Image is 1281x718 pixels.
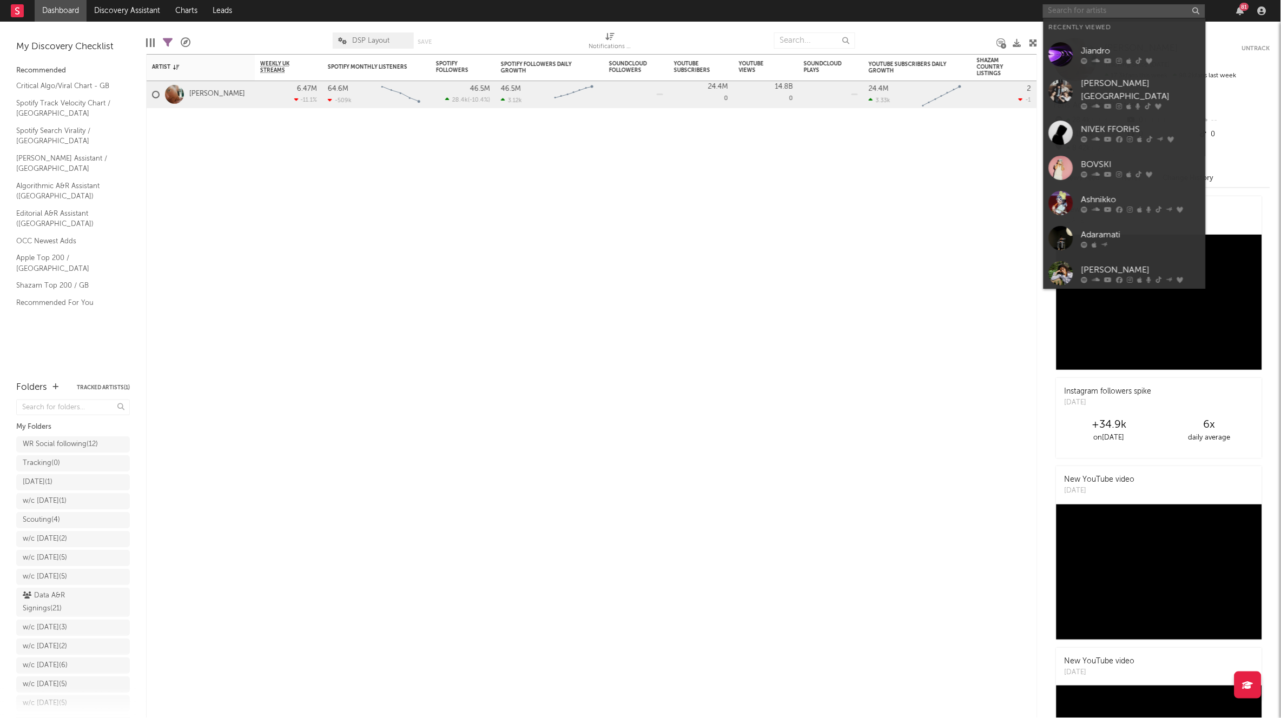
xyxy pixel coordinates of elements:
div: w/c [DATE] ( 5 ) [23,570,67,583]
div: -- [1198,114,1270,128]
div: Folders [16,381,47,394]
div: 2 [1027,85,1031,92]
div: New YouTube video [1065,656,1135,667]
div: 46.5M [501,85,521,92]
a: WR Social following(12) [16,436,130,453]
button: Untrack [1242,43,1270,54]
div: Edit Columns [146,27,155,58]
a: w/c [DATE](5) [16,695,130,712]
div: Adaramati [1081,228,1200,241]
a: Adaramati [1044,221,1206,256]
div: Filters(1 of 1) [163,27,173,58]
div: w/c [DATE] ( 5 ) [23,678,67,691]
a: NIVEK FFORHS [1044,115,1206,150]
div: w/c [DATE] ( 3 ) [23,621,67,634]
svg: Chart title [917,81,966,108]
div: 24.4M [708,83,728,90]
div: BOVSKI [1081,158,1200,171]
div: 0 [1198,128,1270,142]
a: Jiandro [1044,37,1206,72]
div: YouTube Subscribers [674,61,712,74]
div: 3.33k [869,97,890,104]
a: Ashnikko [1044,185,1206,221]
div: 14.8B [775,83,793,90]
div: Instagram followers spike [1065,386,1152,397]
div: Tracking ( 0 ) [23,457,60,470]
div: WR Social following ( 12 ) [23,438,98,451]
a: [PERSON_NAME][GEOGRAPHIC_DATA] [1044,72,1206,115]
div: YouTube Views [739,61,777,74]
a: Algorithmic A&R Assistant ([GEOGRAPHIC_DATA]) [16,180,119,202]
div: 6.47M [297,85,317,92]
span: 28.4k [452,97,468,103]
div: Shazam Country Listings [977,57,1015,77]
a: Recommended For You [16,297,119,309]
div: 64.6M [328,85,348,92]
div: 24.4M [869,85,889,92]
div: w/c [DATE] ( 6 ) [23,659,68,672]
a: [DATE](1) [16,474,130,490]
div: 0 [739,81,793,108]
div: +34.9k [1059,418,1159,431]
div: New YouTube video [1065,474,1135,486]
div: Notifications (Artist) [589,27,632,58]
span: DSP Layout [352,37,389,44]
button: 81 [1237,6,1244,15]
div: NIVEK FFORHS [1081,123,1200,136]
div: w/c [DATE] ( 2 ) [23,640,67,653]
a: OCC Newest Adds [16,235,119,247]
a: w/c [DATE](6) [16,657,130,674]
span: -1 [1026,97,1031,103]
div: Recently Viewed [1049,21,1200,34]
div: [DATE] [1065,667,1135,678]
div: Scouting ( 4 ) [23,514,60,527]
div: [DATE] [1065,397,1152,408]
a: BOVSKI [1044,150,1206,185]
div: 0 [674,81,728,108]
a: Data A&R Signings(21) [16,588,130,617]
div: Data A&R Signings ( 21 ) [23,589,99,615]
div: My Discovery Checklist [16,41,130,54]
input: Search... [774,32,855,49]
div: -11.1 % [294,96,317,103]
div: Spotify Monthly Listeners [328,64,409,70]
a: Spotify Search Virality / [GEOGRAPHIC_DATA] [16,125,119,147]
a: [PERSON_NAME] Assistant / [GEOGRAPHIC_DATA] [16,152,119,175]
a: Apple Top 200 / [GEOGRAPHIC_DATA] [16,252,119,274]
div: [DATE] [1065,486,1135,496]
a: Scouting(4) [16,512,130,528]
div: Artist [152,64,233,70]
div: on [DATE] [1059,431,1159,444]
svg: Chart title [377,81,425,108]
div: SoundCloud Plays [804,61,842,74]
div: Notifications (Artist) [589,41,632,54]
div: [PERSON_NAME] [1081,263,1200,276]
div: Spotify Followers [436,61,474,74]
a: [PERSON_NAME] [1044,256,1206,291]
a: w/c [DATE](5) [16,550,130,566]
svg: Chart title [550,81,598,108]
div: My Folders [16,421,130,434]
div: w/c [DATE] ( 5 ) [23,697,67,710]
a: Shazam Top 200 / GB [16,280,119,291]
div: Jiandro [1081,44,1200,57]
a: w/c [DATE](2) [16,639,130,655]
span: -10.4 % [470,97,488,103]
div: w/c [DATE] ( 2 ) [23,533,67,546]
div: w/c [DATE] ( 5 ) [23,551,67,564]
a: Tracking(0) [16,455,130,471]
div: YouTube Subscribers Daily Growth [869,61,950,74]
a: Spotify Track Velocity Chart / [GEOGRAPHIC_DATA] [16,97,119,119]
div: -509k [328,97,352,104]
div: A&R Pipeline [181,27,190,58]
div: daily average [1159,431,1259,444]
div: 6 x [1159,418,1259,431]
div: 3.12k [501,97,522,104]
div: w/c [DATE] ( 1 ) [23,495,67,508]
button: Save [418,39,432,45]
a: Critical Algo/Viral Chart - GB [16,80,119,92]
div: [PERSON_NAME][GEOGRAPHIC_DATA] [1081,77,1200,103]
div: 46.5M [470,85,490,92]
button: Tracked Artists(1) [77,385,130,390]
a: [PERSON_NAME] [189,90,245,99]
